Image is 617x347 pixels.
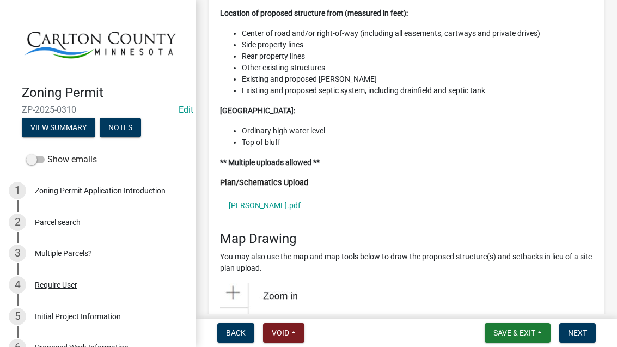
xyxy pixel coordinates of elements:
[22,118,95,137] button: View Summary
[242,62,593,74] li: Other existing structures
[242,125,593,137] li: Ordinary high water level
[220,9,408,17] strong: Location of proposed structure from (measured in feet):
[272,328,289,337] span: Void
[220,251,593,274] p: You may also use the map and map tools below to draw the proposed structure(s) and setbacks in li...
[179,105,193,115] wm-modal-confirm: Edit Application Number
[9,245,26,262] div: 3
[35,281,77,289] div: Require User
[9,182,26,199] div: 1
[242,85,593,96] li: Existing and proposed septic system, including drainfield and septic tank
[242,28,593,39] li: Center of road and/or right-of-way (including all easements, cartways and private drives)
[22,85,187,101] h4: Zoning Permit
[22,124,95,133] wm-modal-confirm: Summary
[100,124,141,133] wm-modal-confirm: Notes
[242,51,593,62] li: Rear property lines
[35,313,121,320] div: Initial Project Information
[485,323,551,343] button: Save & Exit
[568,328,587,337] span: Next
[559,323,596,343] button: Next
[179,105,193,115] a: Edit
[226,328,246,337] span: Back
[9,308,26,325] div: 5
[493,328,535,337] span: Save & Exit
[26,153,97,166] label: Show emails
[9,214,26,231] div: 2
[242,39,593,51] li: Side property lines
[220,158,320,167] strong: ** Multiple uploads allowed **
[220,193,593,218] a: [PERSON_NAME].pdf
[263,323,304,343] button: Void
[242,137,593,148] li: Top of bluff
[9,276,26,294] div: 4
[220,106,295,115] strong: [GEOGRAPHIC_DATA]:
[35,187,166,194] div: Zoning Permit Application Introduction
[22,11,179,74] img: Carlton County, Minnesota
[35,218,81,226] div: Parcel search
[100,118,141,137] button: Notes
[35,249,92,257] div: Multiple Parcels?
[217,323,254,343] button: Back
[220,179,308,187] label: Plan/Schematics Upload
[242,74,593,85] li: Existing and proposed [PERSON_NAME]
[22,105,174,115] span: ZP-2025-0310
[220,231,593,247] h4: Map Drawing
